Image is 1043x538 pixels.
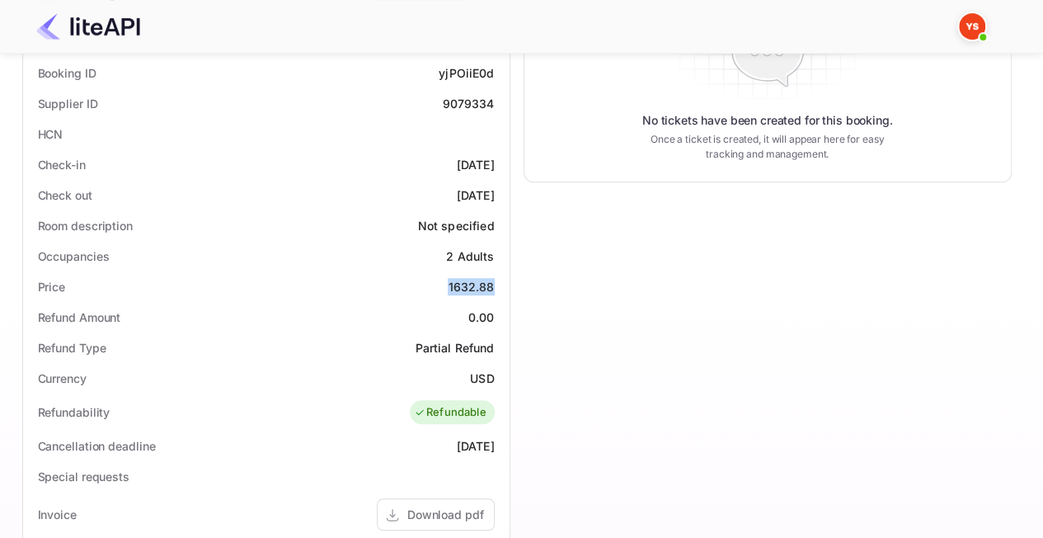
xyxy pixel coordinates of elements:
[38,95,98,112] div: Supplier ID
[38,339,106,356] div: Refund Type
[38,370,87,387] div: Currency
[38,248,110,265] div: Occupancies
[457,156,495,173] div: [DATE]
[38,156,86,173] div: Check-in
[959,13,985,40] img: Yandex Support
[38,217,133,234] div: Room description
[637,132,898,162] p: Once a ticket is created, it will appear here for easy tracking and management.
[38,186,92,204] div: Check out
[407,506,484,523] div: Download pdf
[38,64,96,82] div: Booking ID
[36,13,140,40] img: LiteAPI Logo
[439,64,494,82] div: yjPOiiE0d
[457,437,495,455] div: [DATE]
[415,339,494,356] div: Partial Refund
[38,506,77,523] div: Invoice
[446,248,494,265] div: 2 Adults
[38,437,156,455] div: Cancellation deadline
[457,186,495,204] div: [DATE]
[414,404,486,421] div: Refundable
[468,309,495,326] div: 0.00
[38,468,129,485] div: Special requests
[470,370,494,387] div: USD
[442,95,494,112] div: 9079334
[38,125,63,143] div: HCN
[418,217,495,234] div: Not specified
[448,278,494,295] div: 1632.88
[642,112,893,129] p: No tickets have been created for this booking.
[38,403,110,421] div: Refundability
[38,309,121,326] div: Refund Amount
[38,278,66,295] div: Price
